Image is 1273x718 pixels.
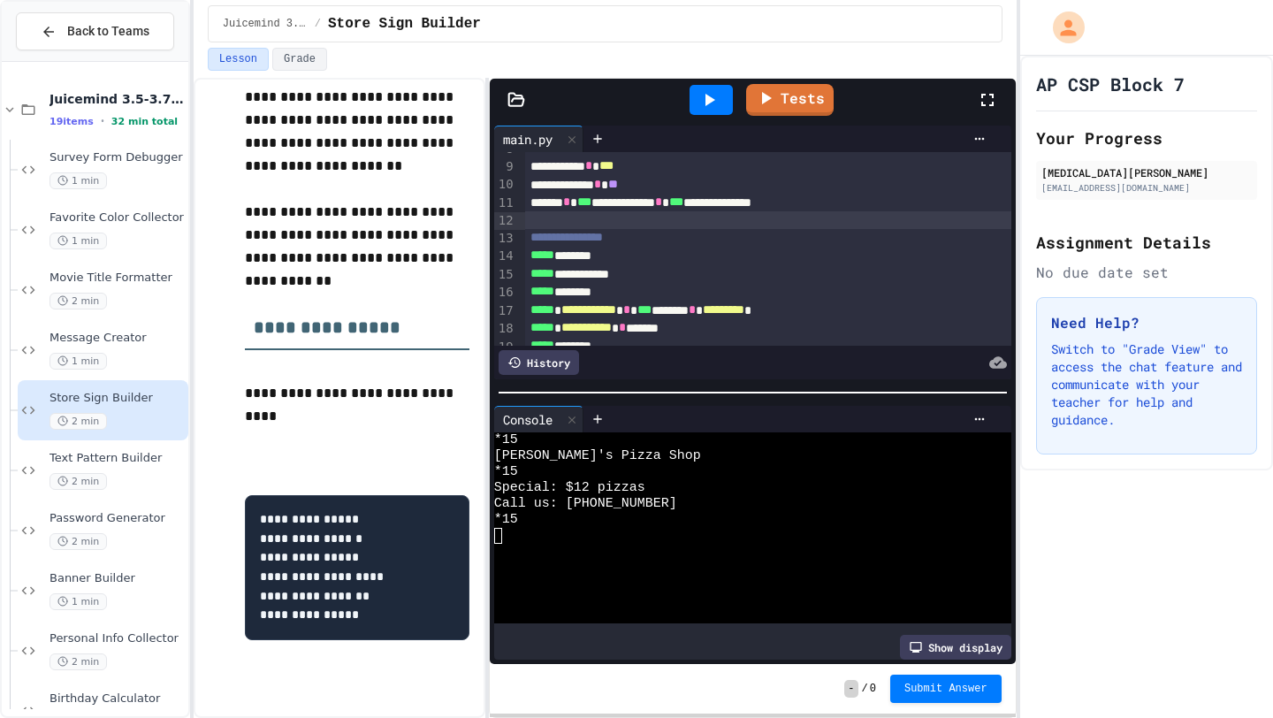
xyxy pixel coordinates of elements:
[1036,230,1257,255] h2: Assignment Details
[844,680,858,698] span: -
[1036,262,1257,283] div: No due date set
[900,635,1011,660] div: Show display
[494,130,561,149] div: main.py
[50,210,185,225] span: Favorite Color Collector
[1051,340,1242,429] p: Switch to "Grade View" to access the chat feature and communicate with your teacher for help and ...
[870,682,876,696] span: 0
[50,150,185,165] span: Survey Form Debugger
[494,212,516,230] div: 12
[494,195,516,212] div: 11
[50,571,185,586] span: Banner Builder
[1034,7,1089,48] div: My Account
[862,682,868,696] span: /
[50,691,185,707] span: Birthday Calculator
[50,233,107,249] span: 1 min
[494,302,516,320] div: 17
[50,353,107,370] span: 1 min
[50,271,185,286] span: Movie Title Formatter
[494,320,516,338] div: 18
[1041,164,1252,180] div: [MEDICAL_DATA][PERSON_NAME]
[494,230,516,248] div: 13
[494,266,516,284] div: 15
[50,473,107,490] span: 2 min
[223,17,308,31] span: Juicemind 3.5-3.7 Exercises
[67,22,149,41] span: Back to Teams
[494,158,516,176] div: 9
[1041,181,1252,195] div: [EMAIL_ADDRESS][DOMAIN_NAME]
[50,91,185,107] span: Juicemind 3.5-3.7 Exercises
[494,448,701,464] span: [PERSON_NAME]'s Pizza Shop
[111,116,178,127] span: 32 min total
[315,17,321,31] span: /
[50,172,107,189] span: 1 min
[494,480,645,496] span: Special: $12 pizzas
[494,284,516,302] div: 16
[904,682,987,696] span: Submit Answer
[50,593,107,610] span: 1 min
[16,12,174,50] button: Back to Teams
[272,48,327,71] button: Grade
[890,675,1002,703] button: Submit Answer
[1036,72,1185,96] h1: AP CSP Block 7
[101,114,104,128] span: •
[50,391,185,406] span: Store Sign Builder
[50,293,107,309] span: 2 min
[328,13,481,34] span: Store Sign Builder
[50,331,185,346] span: Message Creator
[1051,312,1242,333] h3: Need Help?
[494,496,677,512] span: Call us: [PHONE_NUMBER]
[494,410,561,429] div: Console
[494,176,516,194] div: 10
[746,84,834,116] a: Tests
[50,116,94,127] span: 19 items
[50,533,107,550] span: 2 min
[494,126,583,152] div: main.py
[494,248,516,265] div: 14
[50,631,185,646] span: Personal Info Collector
[208,48,269,71] button: Lesson
[50,451,185,466] span: Text Pattern Builder
[494,339,516,356] div: 19
[494,406,583,432] div: Console
[499,350,579,375] div: History
[50,653,107,670] span: 2 min
[50,413,107,430] span: 2 min
[50,511,185,526] span: Password Generator
[1036,126,1257,150] h2: Your Progress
